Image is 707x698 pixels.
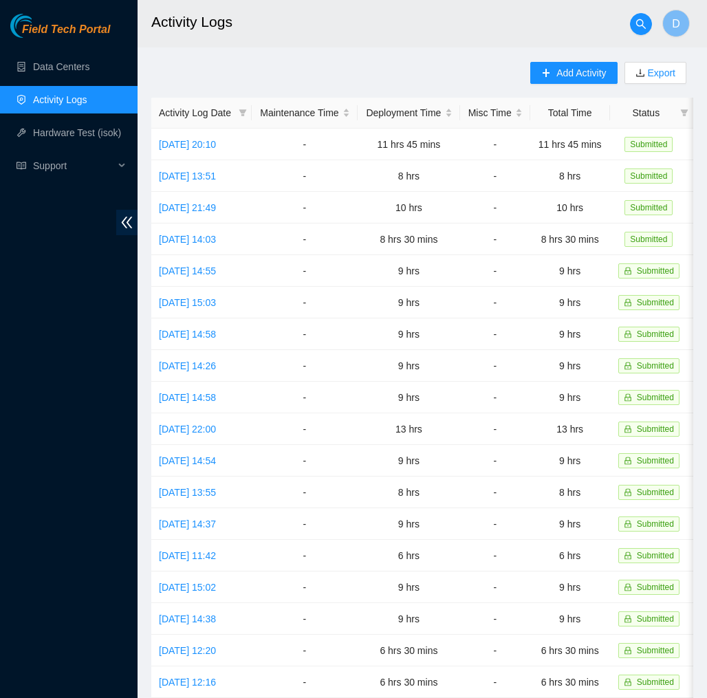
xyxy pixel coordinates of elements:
td: 9 hrs [358,508,460,540]
span: Add Activity [556,65,606,80]
td: 6 hrs [530,540,610,571]
a: Data Centers [33,61,89,72]
span: Submitted [637,424,674,434]
td: 10 hrs [530,192,610,223]
span: Submitted [637,488,674,497]
span: filter [236,102,250,123]
span: Submitted [637,361,674,371]
span: Support [33,152,114,179]
td: 9 hrs [358,445,460,477]
span: Submitted [637,393,674,402]
span: lock [624,646,632,655]
td: - [460,603,530,635]
td: 6 hrs 30 mins [530,666,610,698]
td: - [460,350,530,382]
span: lock [624,520,632,528]
span: Field Tech Portal [22,23,110,36]
a: [DATE] 13:51 [159,171,216,182]
span: Submitted [637,329,674,339]
td: 9 hrs [530,571,610,603]
td: 9 hrs [358,287,460,318]
td: - [460,413,530,445]
a: [DATE] 20:10 [159,139,216,150]
a: Hardware Test (isok) [33,127,121,138]
a: Akamai TechnologiesField Tech Portal [10,25,110,43]
td: - [252,255,358,287]
span: Submitted [637,677,674,687]
td: - [460,571,530,603]
td: - [460,192,530,223]
a: [DATE] 14:54 [159,455,216,466]
td: - [252,445,358,477]
a: [DATE] 14:55 [159,265,216,276]
td: 8 hrs 30 mins [358,223,460,255]
span: Submitted [624,137,673,152]
td: - [252,382,358,413]
a: [DATE] 22:00 [159,424,216,435]
td: - [252,603,358,635]
span: read [17,161,26,171]
span: lock [624,678,632,686]
button: downloadExport [624,62,686,84]
td: - [252,571,358,603]
a: [DATE] 12:20 [159,645,216,656]
td: - [252,477,358,508]
td: - [460,223,530,255]
span: Submitted [637,266,674,276]
td: - [252,129,358,160]
td: - [460,382,530,413]
button: plusAdd Activity [530,62,617,84]
span: lock [624,615,632,623]
a: Activity Logs [33,94,87,105]
td: - [252,223,358,255]
span: lock [624,583,632,591]
td: 9 hrs [530,382,610,413]
span: D [672,15,680,32]
td: 9 hrs [530,255,610,287]
td: - [252,350,358,382]
span: Submitted [637,582,674,592]
a: [DATE] 11:42 [159,550,216,561]
td: 9 hrs [358,318,460,350]
td: 11 hrs 45 mins [530,129,610,160]
a: [DATE] 14:26 [159,360,216,371]
td: 13 hrs [358,413,460,445]
td: 9 hrs [358,571,460,603]
th: Total Time [530,98,610,129]
span: double-left [116,210,138,235]
span: Status [618,105,675,120]
span: lock [624,330,632,338]
td: - [252,318,358,350]
td: - [460,129,530,160]
td: - [252,287,358,318]
span: Submitted [624,232,673,247]
td: 10 hrs [358,192,460,223]
a: [DATE] 15:03 [159,297,216,308]
td: - [460,635,530,666]
td: 6 hrs 30 mins [530,635,610,666]
td: 9 hrs [358,255,460,287]
td: - [460,540,530,571]
span: Submitted [637,519,674,529]
span: Submitted [637,551,674,560]
td: 8 hrs [358,160,460,192]
td: 9 hrs [530,287,610,318]
a: [DATE] 12:16 [159,677,216,688]
a: Export [645,67,675,78]
td: - [252,192,358,223]
td: 9 hrs [358,350,460,382]
td: - [252,508,358,540]
a: [DATE] 14:03 [159,234,216,245]
a: [DATE] 21:49 [159,202,216,213]
td: 8 hrs [530,160,610,192]
span: Activity Log Date [159,105,233,120]
td: 9 hrs [530,508,610,540]
a: [DATE] 14:38 [159,613,216,624]
td: 9 hrs [358,382,460,413]
td: - [460,508,530,540]
span: lock [624,362,632,370]
td: 9 hrs [530,445,610,477]
button: D [662,10,690,37]
span: plus [541,68,551,79]
td: - [460,255,530,287]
